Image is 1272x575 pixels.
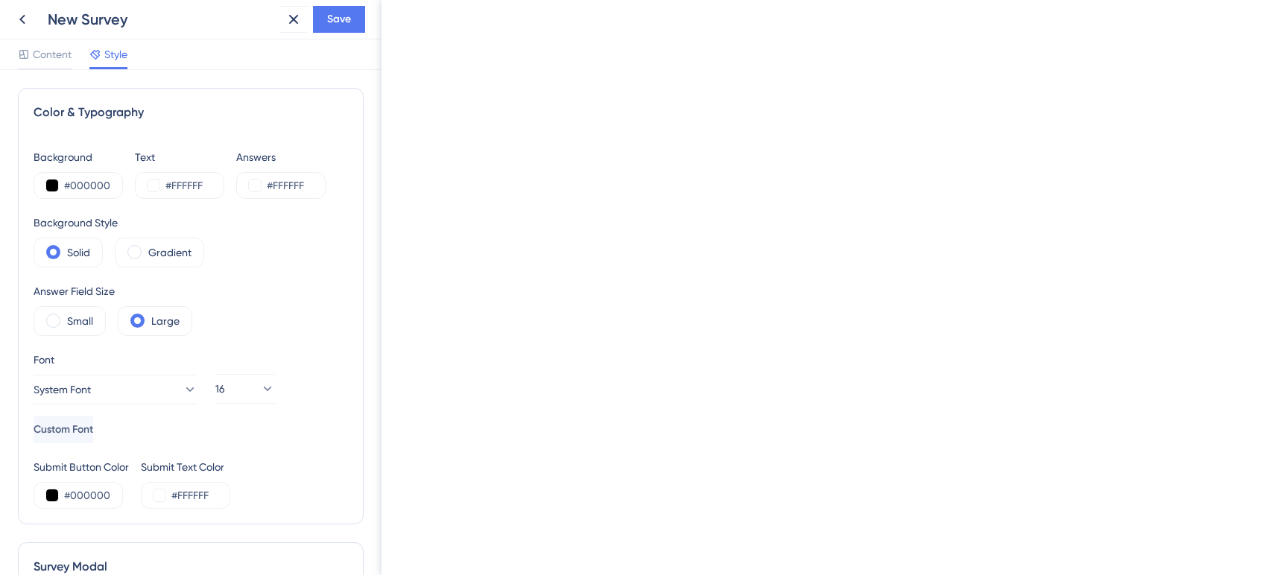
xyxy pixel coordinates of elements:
div: Answer Field Size [34,282,192,300]
span: 16 [215,380,225,398]
label: Small [67,312,93,330]
span: Save [327,10,351,28]
span: Custom Font [34,421,93,439]
button: 16 [215,374,275,404]
label: Gradient [148,244,192,261]
label: Solid [67,244,90,261]
div: New Survey [48,9,274,30]
div: Font [34,351,197,369]
span: Style [104,45,127,63]
button: Custom Font [34,416,93,443]
button: System Font [34,375,197,404]
label: Large [151,312,180,330]
div: Color & Typography [34,104,348,121]
button: Save [313,6,365,33]
div: Submit Text Color [141,458,230,476]
div: Background Style [34,214,204,232]
span: Content [33,45,72,63]
div: Text [135,148,224,166]
div: Submit Button Color [34,458,129,476]
span: System Font [34,381,91,398]
div: Answers [236,148,326,166]
div: Background [34,148,123,166]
